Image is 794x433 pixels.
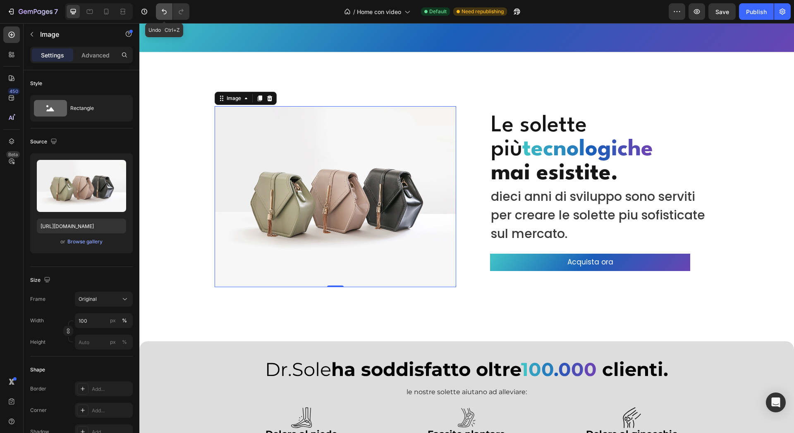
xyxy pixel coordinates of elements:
div: Replace this text with your content [79,11,576,25]
button: % [108,316,118,326]
strong: mai esistite. [352,139,479,162]
div: Beta [6,151,20,158]
span: / [353,7,355,16]
strong: . [414,335,419,357]
p: 7 [54,7,58,17]
strong: l [440,115,446,138]
div: Size [30,275,52,286]
div: Source [30,136,59,148]
div: Undo/Redo [156,3,189,20]
button: px [120,316,129,326]
span: Default [429,8,447,15]
img: image_demo.jpg [75,83,317,264]
input: https://example.com/image.jpg [37,219,126,233]
div: Browse gallery [67,238,103,245]
div: Open Intercom Messenger [766,393,786,412]
strong: i [472,115,478,138]
strong: c [478,115,488,138]
button: 7 [3,3,62,20]
div: Add... [92,407,131,414]
span: Home con video [357,7,401,16]
strong: n [414,115,427,138]
span: Acquista ora [428,234,474,244]
strong: clienti. [463,335,529,357]
button: Save [708,3,736,20]
strong: 0 [402,335,414,357]
strong: h [488,115,502,138]
div: px [110,317,116,324]
button: % [108,337,118,347]
div: 450 [8,88,20,95]
span: or [60,237,65,247]
iframe: Design area [139,23,794,433]
p: Fascite plantare [249,406,406,416]
strong: c [404,115,414,138]
button: Publish [739,3,774,20]
p: Settings [41,51,64,59]
div: Rectangle [70,99,121,118]
p: le nostre solette aiutano ad alleviare: [84,363,571,375]
div: Shape [30,366,45,374]
button: Browse gallery [67,238,103,246]
strong: t [383,115,392,138]
div: Publish [746,7,767,16]
input: px% [75,313,133,328]
strong: g [458,115,472,138]
div: Add... [92,385,131,393]
div: Corner [30,407,47,414]
strong: 1 [382,335,389,357]
strong: 0 [445,335,457,357]
div: Image [86,71,103,79]
strong: 0 [389,335,402,357]
button: px [120,337,129,347]
strong: e [502,115,514,138]
div: % [122,338,127,346]
label: Height [30,338,45,346]
div: Border [30,385,46,393]
label: Frame [30,295,45,303]
strong: o [446,115,458,138]
h2: Le solette più [351,90,530,163]
p: dieci anni di sviluppo sono serviti [352,164,567,183]
strong: ha soddisfatto oltre [192,335,382,357]
p: Dolore al ginocchio [414,406,571,416]
div: px [110,338,116,346]
span: Original [79,295,97,303]
input: px% [75,335,133,350]
p: Image [40,29,110,39]
span: Need republishing [462,8,504,15]
button: Original [75,292,133,307]
strong: e [392,115,404,138]
span: Save [715,8,729,15]
strong: 0 [432,335,445,357]
strong: o [427,115,440,138]
strong: Dolore al piede [126,405,198,416]
img: preview-image [37,160,126,212]
label: Width [30,317,44,324]
p: per creare le solette piu sofisticate sul mercato. [352,183,567,220]
h2: Dr.Sole [91,331,564,361]
div: Style [30,80,42,87]
strong: 0 [419,335,432,357]
div: % [122,317,127,324]
p: Advanced [81,51,110,59]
